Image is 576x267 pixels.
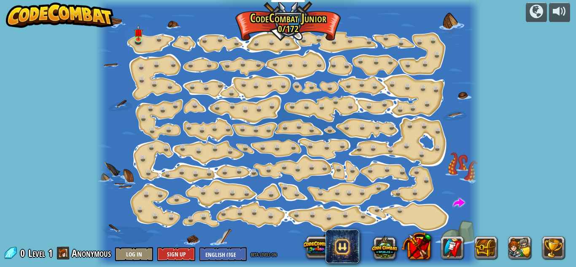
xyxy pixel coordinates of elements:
button: Adjust volume [549,3,570,22]
img: level-banner-unstarted.png [134,25,143,40]
span: Anonymous [72,246,111,260]
button: Campaigns [526,3,547,22]
span: beta levels on [251,250,277,258]
button: Sign Up [157,247,195,261]
span: 0 [20,246,27,260]
span: Level [28,246,45,260]
button: Log In [115,247,153,261]
span: 1 [48,246,53,260]
img: CodeCombat - Learn how to code by playing a game [6,3,114,28]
